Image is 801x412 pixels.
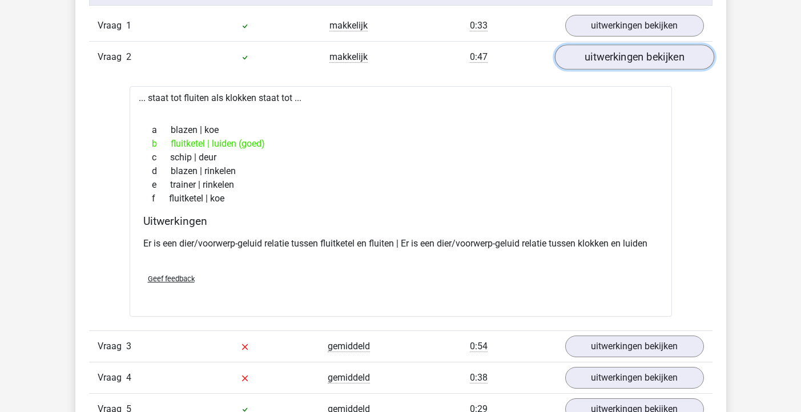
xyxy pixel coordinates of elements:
span: gemiddeld [328,341,370,352]
span: d [152,164,171,178]
div: blazen | rinkelen [143,164,658,178]
a: uitwerkingen bekijken [565,336,704,357]
p: Er is een dier/voorwerp-geluid relatie tussen fluitketel en fluiten | Er is een dier/voorwerp-gel... [143,237,658,251]
span: c [152,151,170,164]
a: uitwerkingen bekijken [554,45,714,70]
span: b [152,137,171,151]
span: 3 [126,341,131,352]
div: schip | deur [143,151,658,164]
span: 4 [126,372,131,383]
div: fluitketel | koe [143,192,658,205]
span: 1 [126,20,131,31]
h4: Uitwerkingen [143,215,658,228]
span: 0:33 [470,20,488,31]
a: uitwerkingen bekijken [565,367,704,389]
span: Geef feedback [148,274,195,283]
span: 2 [126,51,131,62]
span: 0:47 [470,51,488,63]
span: e [152,178,170,192]
span: Vraag [98,50,126,64]
span: f [152,192,169,205]
span: Vraag [98,340,126,353]
span: makkelijk [329,51,368,63]
span: 0:38 [470,372,488,383]
span: gemiddeld [328,372,370,383]
div: ... staat tot fluiten als klokken staat tot ... [130,86,672,317]
span: Vraag [98,19,126,33]
div: fluitketel | luiden (goed) [143,137,658,151]
span: a [152,123,171,137]
span: makkelijk [329,20,368,31]
a: uitwerkingen bekijken [565,15,704,37]
span: Vraag [98,371,126,385]
div: trainer | rinkelen [143,178,658,192]
span: 0:54 [470,341,488,352]
div: blazen | koe [143,123,658,137]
